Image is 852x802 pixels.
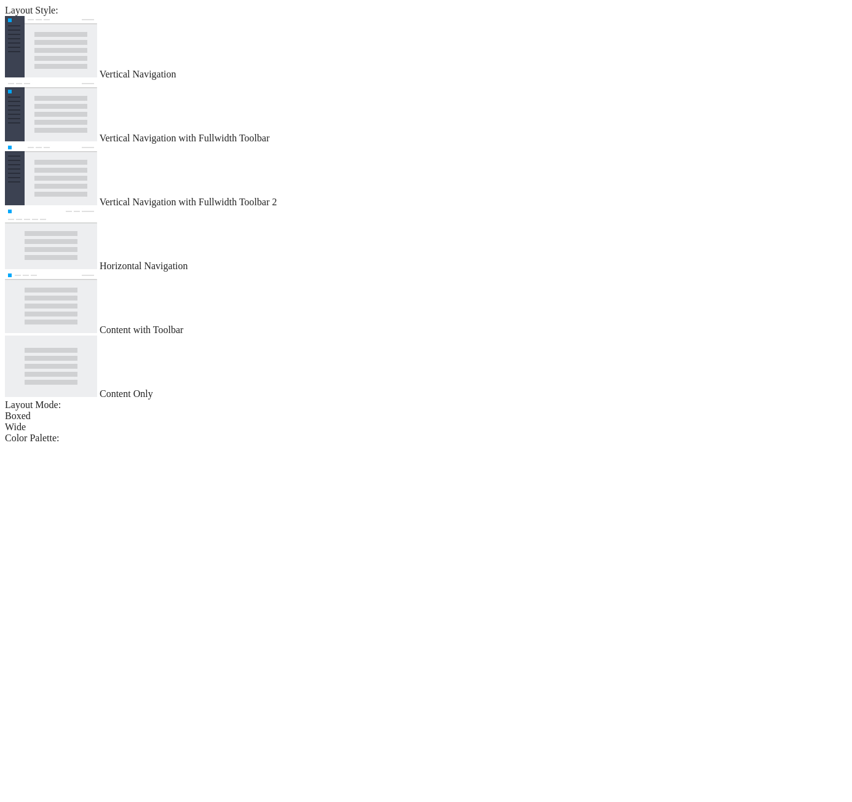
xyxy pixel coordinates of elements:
img: content-only.jpg [5,336,97,397]
md-radio-button: Wide [5,422,847,433]
md-radio-button: Boxed [5,411,847,422]
span: Content Only [100,388,153,399]
md-radio-button: Vertical Navigation [5,16,847,80]
span: Content with Toolbar [100,324,183,335]
span: Vertical Navigation with Fullwidth Toolbar [100,133,270,143]
span: Vertical Navigation [100,69,176,79]
md-radio-button: Vertical Navigation with Fullwidth Toolbar 2 [5,144,847,208]
div: Color Palette: [5,433,847,444]
img: vertical-nav-with-full-toolbar-2.jpg [5,144,97,205]
span: Horizontal Navigation [100,261,188,271]
img: content-with-toolbar.jpg [5,272,97,333]
span: Vertical Navigation with Fullwidth Toolbar 2 [100,197,277,207]
md-radio-button: Content Only [5,336,847,399]
md-radio-button: Content with Toolbar [5,272,847,336]
img: vertical-nav-with-full-toolbar.jpg [5,80,97,141]
img: horizontal-nav.jpg [5,208,97,269]
md-radio-button: Vertical Navigation with Fullwidth Toolbar [5,80,847,144]
div: Layout Style: [5,5,847,16]
div: Layout Mode: [5,399,847,411]
md-radio-button: Horizontal Navigation [5,208,847,272]
img: vertical-nav.jpg [5,16,97,77]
